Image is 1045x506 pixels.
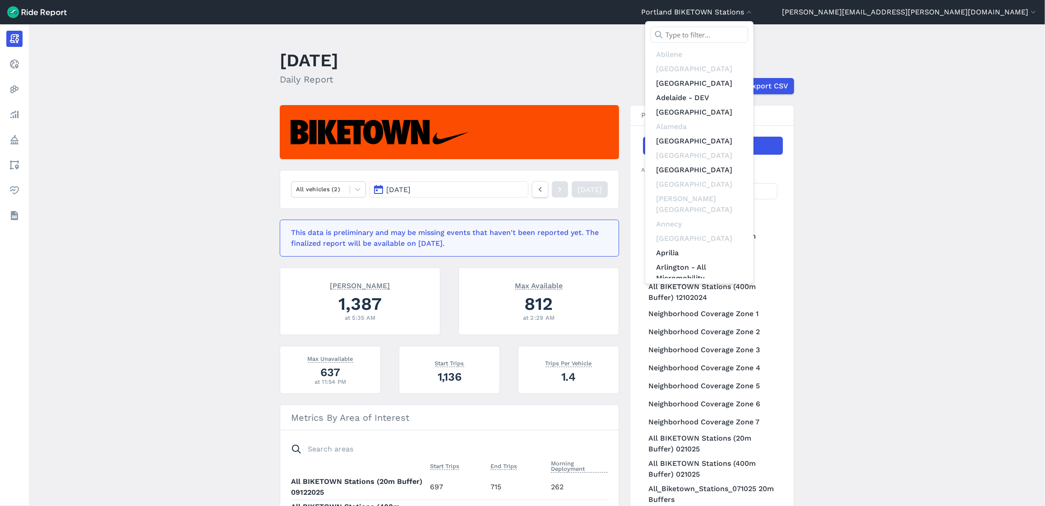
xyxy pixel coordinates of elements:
[651,134,748,148] a: [GEOGRAPHIC_DATA]
[651,105,748,120] a: [GEOGRAPHIC_DATA]
[651,217,748,231] div: Annecy
[651,27,748,43] input: Type to filter...
[651,177,748,192] div: [GEOGRAPHIC_DATA]
[651,246,748,260] a: Aprilia
[651,120,748,134] div: Alameda
[651,148,748,163] div: [GEOGRAPHIC_DATA]
[651,192,748,217] div: [PERSON_NAME][GEOGRAPHIC_DATA]
[651,163,748,177] a: [GEOGRAPHIC_DATA]
[651,231,748,246] div: [GEOGRAPHIC_DATA]
[651,260,748,285] a: Arlington - All Micromobility
[651,47,748,62] div: Abilene
[651,62,748,76] div: [GEOGRAPHIC_DATA]
[651,76,748,91] a: [GEOGRAPHIC_DATA]
[651,91,748,105] a: Adelaide - DEV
